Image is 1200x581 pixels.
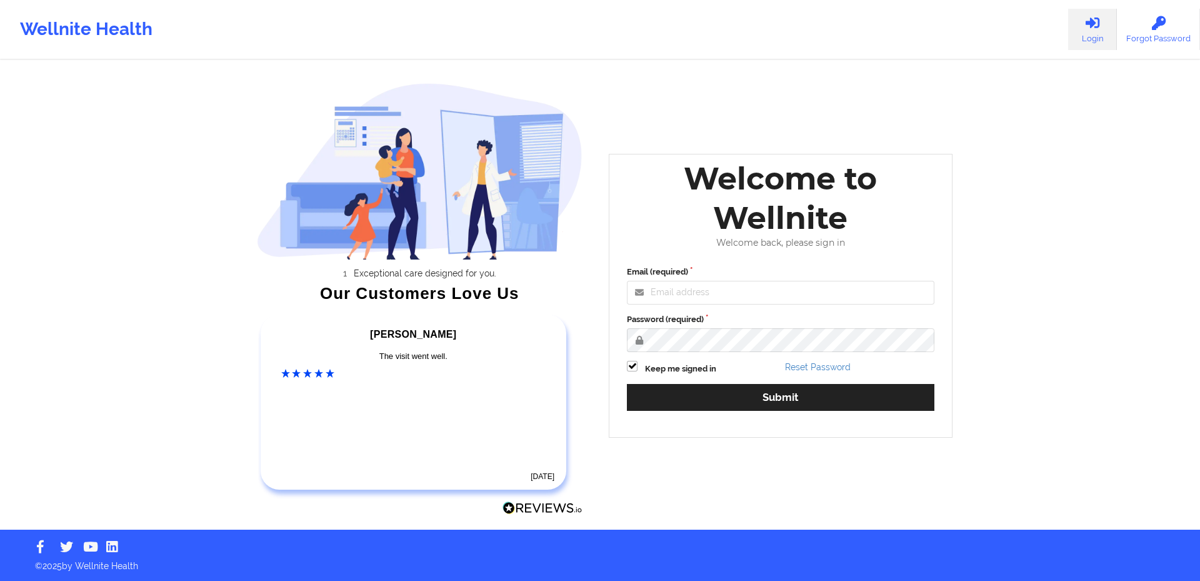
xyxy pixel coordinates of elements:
input: Email address [627,281,934,305]
a: Reset Password [785,362,851,372]
label: Password (required) [627,313,934,326]
button: Submit [627,384,934,411]
div: Our Customers Love Us [257,287,583,300]
a: Reviews.io Logo [502,502,582,518]
img: wellnite-auth-hero_200.c722682e.png [257,83,583,260]
div: Welcome back, please sign in [618,238,943,248]
li: Exceptional care designed for you. [267,268,582,278]
label: Email (required) [627,266,934,278]
span: [PERSON_NAME] [370,329,456,340]
img: Reviews.io Logo [502,502,582,515]
div: The visit went well. [281,350,546,363]
p: © 2025 by Wellnite Health [26,551,1174,572]
a: Forgot Password [1117,9,1200,50]
div: Welcome to Wellnite [618,159,943,238]
label: Keep me signed in [645,363,716,375]
a: Login [1068,9,1117,50]
time: [DATE] [531,472,554,481]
